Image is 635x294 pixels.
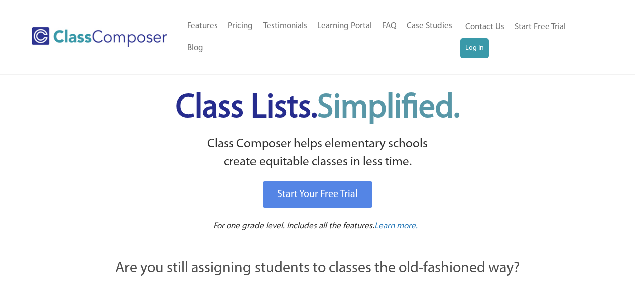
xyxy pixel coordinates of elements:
[402,15,457,37] a: Case Studies
[182,15,223,37] a: Features
[62,258,574,280] p: Are you still assigning students to classes the old-fashioned way?
[263,181,372,208] a: Start Your Free Trial
[460,38,489,58] a: Log In
[374,222,418,230] span: Learn more.
[277,189,358,200] span: Start Your Free Trial
[213,222,374,230] span: For one grade level. Includes all the features.
[223,15,258,37] a: Pricing
[176,92,460,125] span: Class Lists.
[60,135,575,172] p: Class Composer helps elementary schools create equitable classes in less time.
[374,220,418,233] a: Learn more.
[317,92,460,125] span: Simplified.
[460,16,510,38] a: Contact Us
[312,15,377,37] a: Learning Portal
[182,37,208,59] a: Blog
[510,16,571,39] a: Start Free Trial
[460,16,596,58] nav: Header Menu
[32,27,167,47] img: Class Composer
[377,15,402,37] a: FAQ
[182,15,460,59] nav: Header Menu
[258,15,312,37] a: Testimonials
